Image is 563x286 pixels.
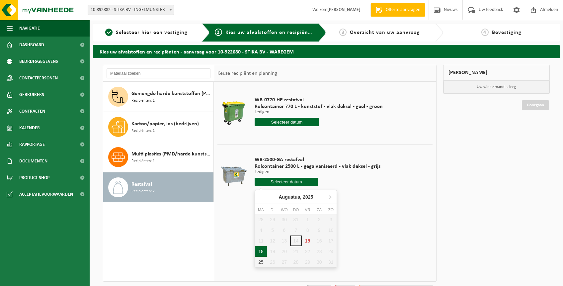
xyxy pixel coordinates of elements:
div: Augustus, [276,192,316,202]
span: Overzicht van uw aanvraag [350,30,420,35]
span: Recipiënten: 1 [131,158,155,164]
a: Offerte aanvragen [370,3,425,17]
span: 10-892882 - STIKA BV - INGELMUNSTER [88,5,174,15]
span: Product Shop [19,169,49,186]
span: Recipiënten: 2 [131,188,155,195]
input: Selecteer datum [255,118,319,126]
a: 1Selecteer hier een vestiging [96,29,197,37]
span: Karton/papier, los (bedrijven) [131,120,199,128]
input: Selecteer datum [255,178,318,186]
span: 2 [215,29,222,36]
span: Gemengde harde kunststoffen (PE, PP en PVC), recycleerbaar (industrieel) [131,90,212,98]
span: Documenten [19,153,47,169]
span: Rapportage [19,136,45,153]
span: WB-0770-HP restafval [255,97,383,103]
div: 25 [255,257,267,267]
span: Dashboard [19,37,44,53]
span: Offerte aanvragen [384,7,422,13]
p: Uw winkelmand is leeg [443,81,550,93]
button: Restafval Recipiënten: 2 [103,172,214,202]
div: do [290,207,302,213]
p: Ledigen [255,110,383,115]
span: Multi plastics (PMD/harde kunststoffen/spanbanden/EPS/folie naturel/folie gemengd) [131,150,212,158]
span: 3 [339,29,347,36]
p: Ledigen [255,170,380,174]
button: Multi plastics (PMD/harde kunststoffen/spanbanden/EPS/folie naturel/folie gemengd) Recipiënten: 1 [103,142,214,172]
div: 18 [255,246,267,257]
div: [PERSON_NAME] [443,65,550,81]
div: za [313,207,325,213]
span: Recipiënten: 1 [131,98,155,104]
div: di [267,207,279,213]
span: Contracten [19,103,45,120]
span: Navigatie [19,20,40,37]
i: 2025 [303,195,313,199]
input: Materiaal zoeken [107,68,210,78]
div: wo [279,207,290,213]
span: Kies uw afvalstoffen en recipiënten [225,30,317,35]
span: Bevestiging [492,30,522,35]
span: Acceptatievoorwaarden [19,186,73,203]
span: Bedrijfsgegevens [19,53,58,70]
div: vr [302,207,313,213]
a: Doorgaan [522,100,549,110]
div: zo [325,207,337,213]
button: Karton/papier, los (bedrijven) Recipiënten: 1 [103,112,214,142]
span: Contactpersonen [19,70,58,86]
h2: Kies uw afvalstoffen en recipiënten - aanvraag voor 10-922680 - STIKA BV - WAREGEM [93,45,560,58]
div: ma [255,207,267,213]
span: Gebruikers [19,86,44,103]
span: 1 [105,29,113,36]
span: 4 [481,29,489,36]
span: Recipiënten: 1 [131,128,155,134]
span: WB-2500-GA restafval [255,156,380,163]
div: Keuze recipiënt en planning [214,65,281,82]
span: Rolcontainer 770 L - kunststof - vlak deksel - geel - groen [255,103,383,110]
strong: [PERSON_NAME] [327,7,361,12]
span: Selecteer hier een vestiging [116,30,188,35]
span: Restafval [131,180,152,188]
button: Gemengde harde kunststoffen (PE, PP en PVC), recycleerbaar (industrieel) Recipiënten: 1 [103,82,214,112]
span: Kalender [19,120,40,136]
span: Rolcontainer 2500 L - gegalvaniseerd - vlak deksel - grijs [255,163,380,170]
